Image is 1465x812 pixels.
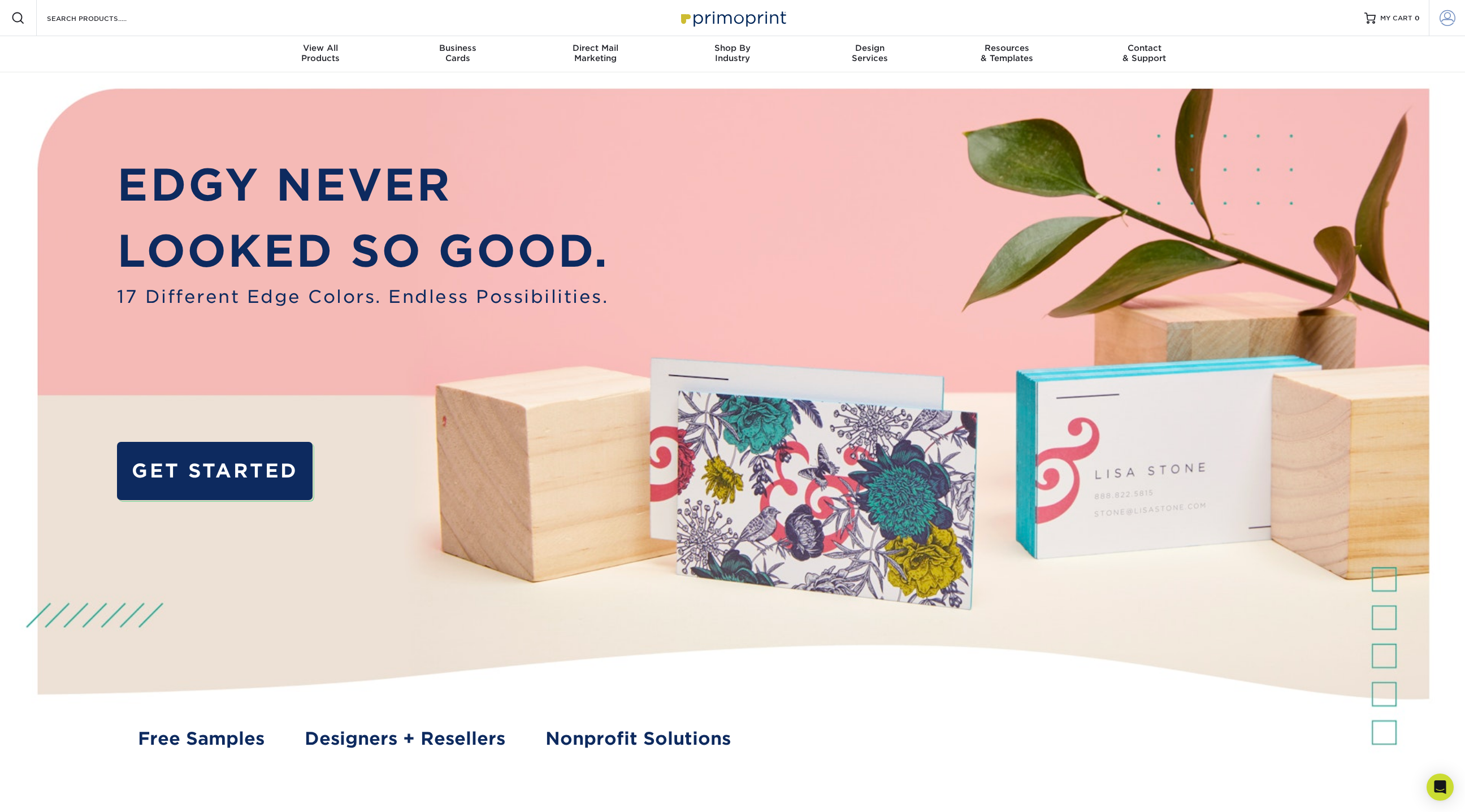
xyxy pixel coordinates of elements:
input: SEARCH PRODUCTS..... [46,11,156,25]
span: Shop By [664,43,801,53]
span: MY CART [1380,14,1412,23]
span: Resources [938,43,1076,53]
p: LOOKED SO GOOD. [117,218,609,284]
div: & Templates [938,43,1076,63]
div: Open Intercom Messenger [1427,774,1454,801]
span: Direct Mail [527,43,664,53]
div: Cards [389,43,527,63]
p: EDGY NEVER [117,152,609,218]
span: 17 Different Edge Colors. Endless Possibilities. [117,284,609,310]
span: Business [389,43,527,53]
span: Contact [1076,43,1213,53]
img: Primoprint [676,6,789,30]
span: Design [801,43,938,53]
a: GET STARTED [117,442,313,500]
a: Contact& Support [1076,36,1213,72]
div: Services [801,43,938,63]
div: & Support [1076,43,1213,63]
a: Designers + Resellers [305,726,505,752]
div: Marketing [527,43,664,63]
a: Nonprofit Solutions [545,726,731,752]
a: Resources& Templates [938,36,1076,72]
a: BusinessCards [389,36,527,72]
a: DesignServices [801,36,938,72]
a: Free Samples [138,726,265,752]
span: View All [252,43,389,53]
a: View AllProducts [252,36,389,72]
span: 0 [1415,14,1420,22]
div: Products [252,43,389,63]
div: Industry [664,43,801,63]
a: Direct MailMarketing [527,36,664,72]
a: Shop ByIndustry [664,36,801,72]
